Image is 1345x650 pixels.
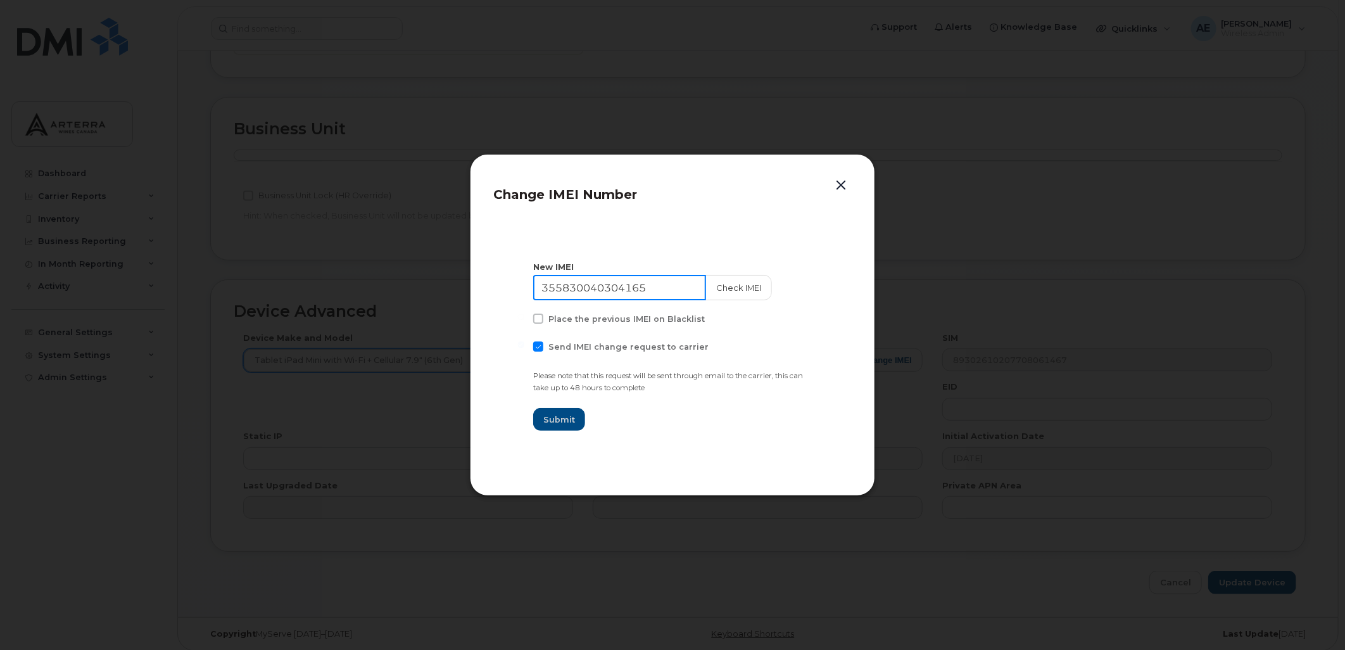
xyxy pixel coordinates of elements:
span: Submit [543,414,575,426]
div: New IMEI [533,261,812,273]
button: Check IMEI [705,275,772,300]
button: Submit [533,408,585,431]
small: Please note that this request will be sent through email to the carrier, this can take up to 48 h... [533,371,803,392]
input: Send IMEI change request to carrier [518,341,524,348]
input: Place the previous IMEI on Blacklist [518,314,524,320]
span: Send IMEI change request to carrier [548,342,709,352]
span: Place the previous IMEI on Blacklist [548,314,705,324]
span: Change IMEI Number [493,187,637,202]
